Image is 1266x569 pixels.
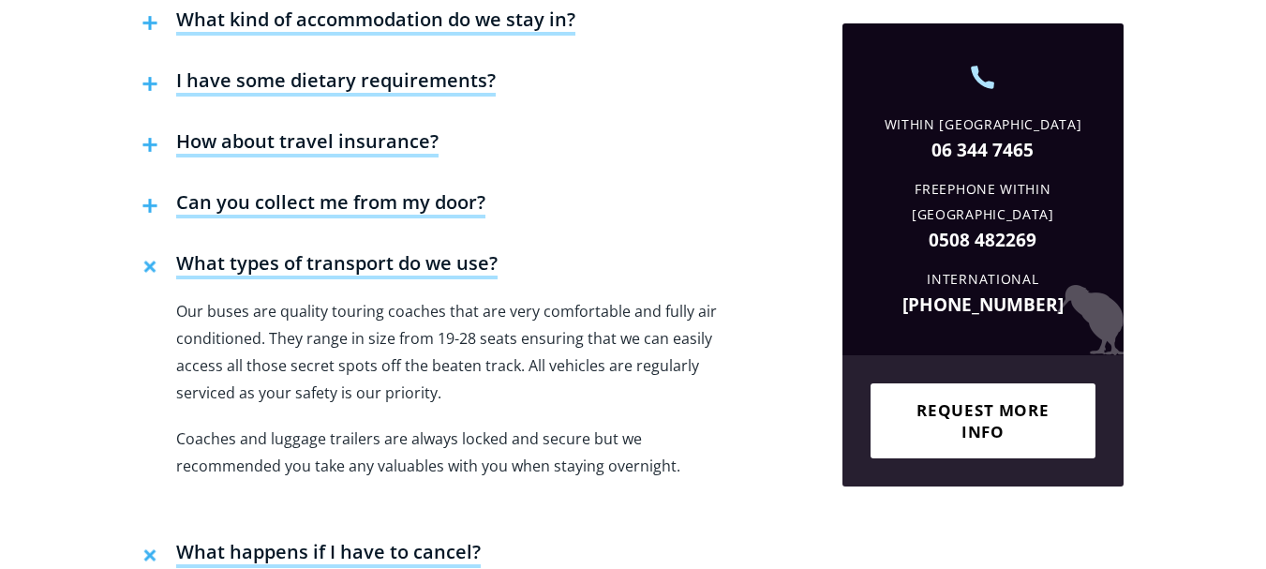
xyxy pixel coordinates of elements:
[176,298,723,407] p: Our buses are quality touring coaches that are very comfortable and fully air conditioned. They r...
[856,138,1110,163] a: 06 344 7465
[856,228,1110,253] a: 0508 482269
[856,112,1110,138] div: Within [GEOGRAPHIC_DATA]
[856,267,1110,292] div: International
[176,68,496,97] h4: I have some dietary requirements?
[133,54,505,115] button: I have some dietary requirements?
[176,190,485,218] h4: Can you collect me from my door?
[856,177,1110,228] div: Freephone Within [GEOGRAPHIC_DATA]
[133,115,448,176] button: How about travel insurance?
[133,176,495,237] button: Can you collect me from my door?
[176,7,575,36] h4: What kind of accommodation do we stay in?
[176,129,439,157] h4: How about travel insurance?
[871,383,1095,458] a: Request more info
[176,251,498,279] h4: What types of transport do we use?
[176,426,723,507] p: Coaches and luggage trailers are always locked and secure but we recommended you take any valuabl...
[856,292,1110,318] a: [PHONE_NUMBER]
[176,540,481,568] h4: What happens if I have to cancel?
[133,237,507,298] button: What types of transport do we use?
